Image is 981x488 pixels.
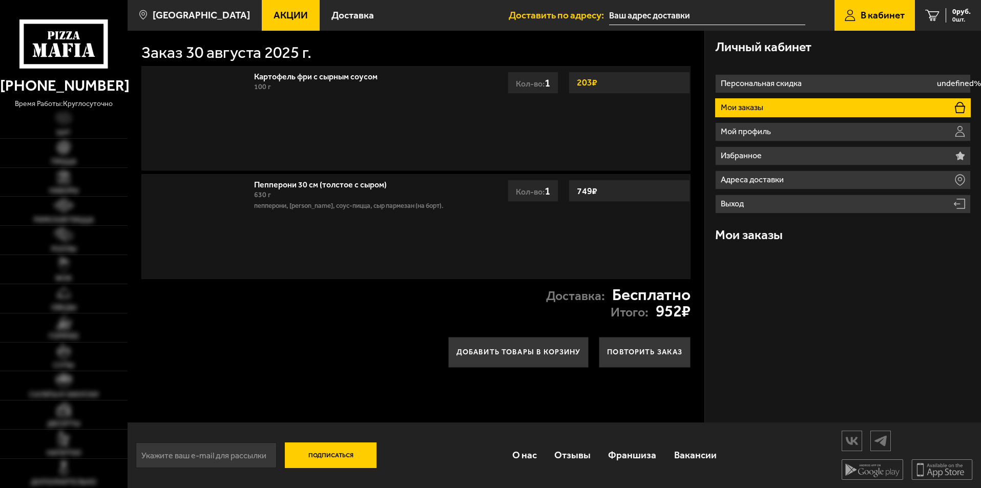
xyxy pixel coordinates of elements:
span: Напитки [47,450,81,457]
span: 0 шт. [952,16,971,23]
h1: Заказ 30 августа 2025 г. [141,45,311,61]
p: пепперони, [PERSON_NAME], соус-пицца, сыр пармезан (на борт). [254,201,478,211]
span: 1 [545,76,550,89]
p: Адреса доставки [721,176,786,184]
span: Пицца [51,158,76,165]
button: Повторить заказ [599,337,691,368]
a: Пепперони 30 см (толстое с сыром) [254,177,397,189]
button: Подписаться [285,442,377,468]
span: Доставка [331,10,374,20]
img: tg [871,432,890,450]
span: Римская пицца [34,217,94,224]
span: 100 г [254,82,271,91]
p: Мой профиль [721,128,774,136]
input: Ваш адрес доставки [609,6,805,25]
p: Доставка: [546,290,605,303]
span: Супы [53,362,74,369]
strong: 952 ₽ [656,303,691,320]
button: Добавить товары в корзину [448,337,589,368]
span: 1 [545,184,550,197]
span: Горячее [49,333,79,340]
h3: Мои заказы [715,229,783,242]
span: В кабинет [861,10,905,20]
a: Франшиза [599,438,665,472]
span: Россия, Санкт-Петербург, Витебский проспект, 49к1 [609,6,805,25]
strong: 749 ₽ [574,181,600,201]
span: Акции [274,10,308,20]
a: Отзывы [546,438,599,472]
span: 0 руб. [952,8,971,15]
span: Дополнительно [31,479,96,486]
a: Картофель фри с сырным соусом [254,69,388,81]
span: Обеды [51,304,76,311]
span: 630 г [254,190,271,199]
a: Вакансии [665,438,725,472]
p: Мои заказы [721,103,766,112]
a: О нас [503,438,545,472]
span: Салаты и закуски [29,391,98,398]
span: [GEOGRAPHIC_DATA] [153,10,250,20]
p: Выход [721,200,746,208]
strong: Бесплатно [612,287,691,303]
p: Итого: [611,306,649,319]
h3: Личный кабинет [715,41,811,54]
p: undefined% [937,79,981,88]
p: Избранное [721,152,764,160]
span: Роллы [51,246,76,253]
div: Кол-во: [508,180,558,202]
img: vk [842,432,862,450]
span: Доставить по адресу: [509,10,609,20]
span: WOK [55,275,72,282]
div: Кол-во: [508,72,558,94]
span: Наборы [49,187,78,195]
p: Персональная скидка [721,79,804,88]
span: Хит [56,130,71,137]
input: Укажите ваш e-mail для рассылки [136,442,277,468]
strong: 203 ₽ [574,73,600,92]
span: Десерты [47,420,80,428]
